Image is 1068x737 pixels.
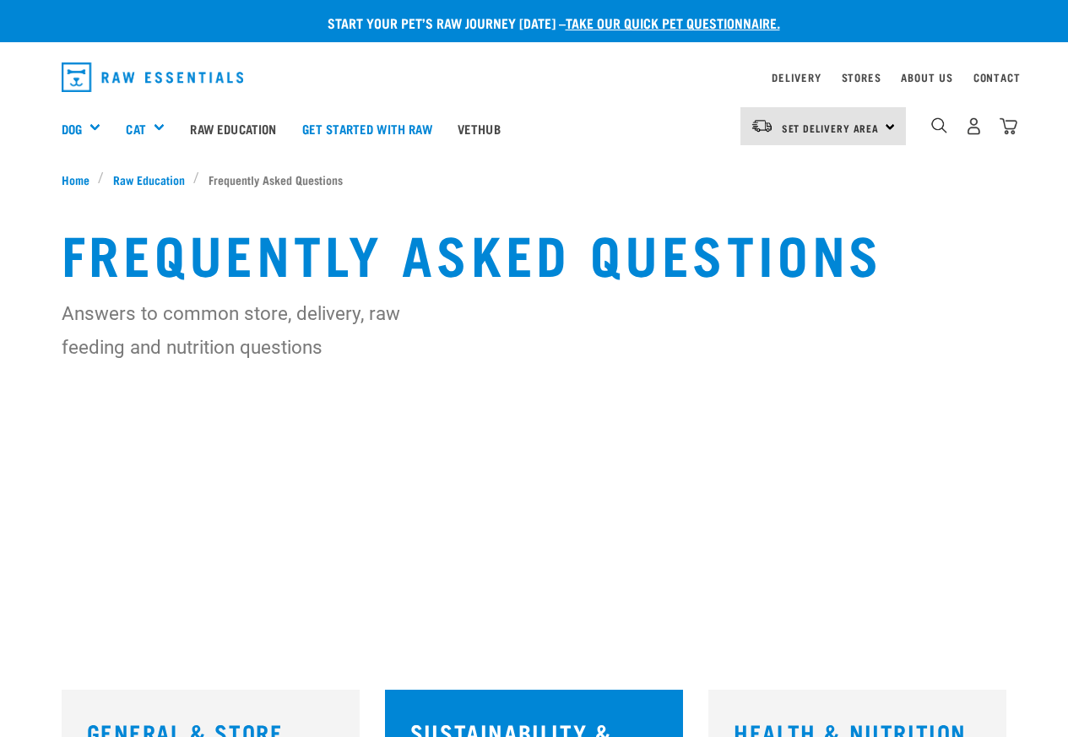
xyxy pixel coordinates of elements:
[62,119,82,138] a: Dog
[62,296,440,364] p: Answers to common store, delivery, raw feeding and nutrition questions
[782,125,880,131] span: Set Delivery Area
[445,95,513,162] a: Vethub
[48,56,1021,99] nav: dropdown navigation
[62,171,89,188] span: Home
[62,171,99,188] a: Home
[104,171,193,188] a: Raw Education
[901,74,952,80] a: About Us
[973,74,1021,80] a: Contact
[62,222,1007,283] h1: Frequently Asked Questions
[842,74,881,80] a: Stores
[62,171,1007,188] nav: breadcrumbs
[177,95,289,162] a: Raw Education
[126,119,145,138] a: Cat
[1000,117,1017,135] img: home-icon@2x.png
[290,95,445,162] a: Get started with Raw
[566,19,780,26] a: take our quick pet questionnaire.
[965,117,983,135] img: user.png
[62,62,244,92] img: Raw Essentials Logo
[772,74,821,80] a: Delivery
[751,118,773,133] img: van-moving.png
[931,117,947,133] img: home-icon-1@2x.png
[113,171,185,188] span: Raw Education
